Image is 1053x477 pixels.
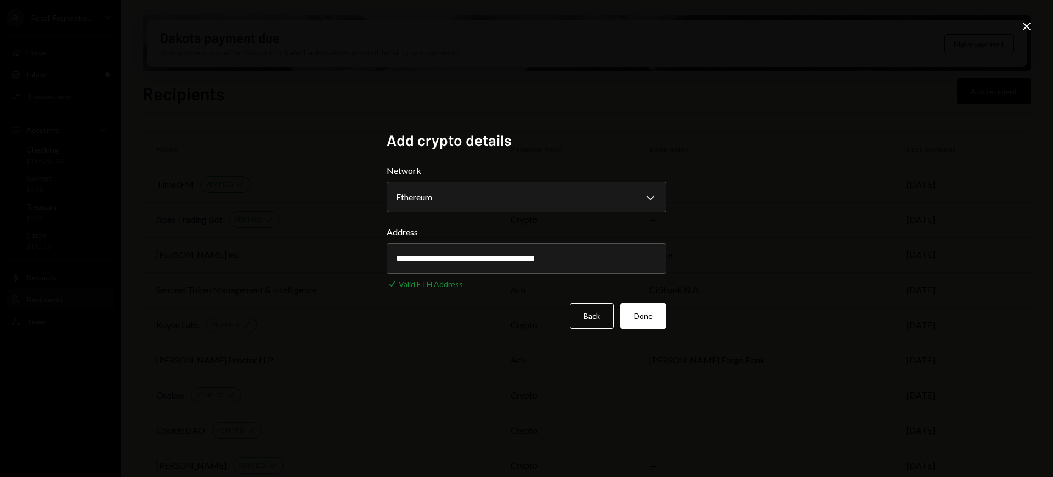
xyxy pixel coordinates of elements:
label: Network [387,164,666,177]
button: Done [620,303,666,329]
button: Back [570,303,614,329]
button: Network [387,182,666,212]
h2: Add crypto details [387,130,666,151]
div: Valid ETH Address [399,278,463,290]
label: Address [387,226,666,239]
